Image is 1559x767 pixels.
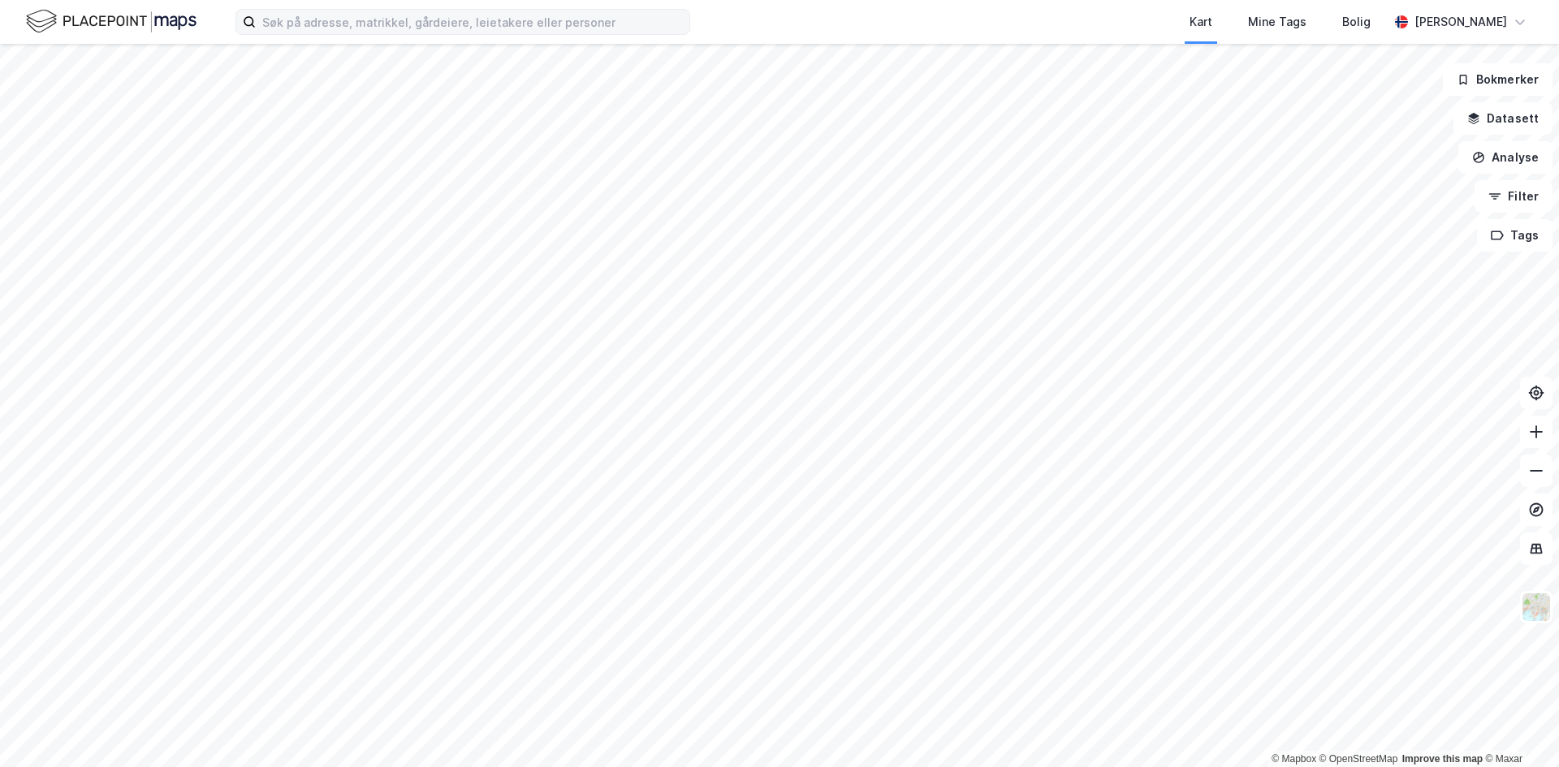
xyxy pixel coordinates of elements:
div: [PERSON_NAME] [1414,12,1507,32]
img: logo.f888ab2527a4732fd821a326f86c7f29.svg [26,7,196,36]
input: Søk på adresse, matrikkel, gårdeiere, leietakere eller personer [256,10,689,34]
div: Mine Tags [1248,12,1306,32]
iframe: Chat Widget [1478,689,1559,767]
div: Bolig [1342,12,1371,32]
div: Kart [1190,12,1212,32]
div: Kontrollprogram for chat [1478,689,1559,767]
